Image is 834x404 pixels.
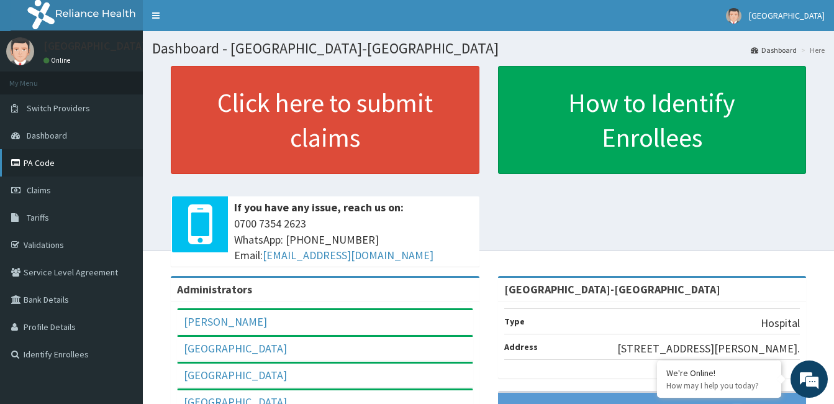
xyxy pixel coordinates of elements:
[666,380,772,391] p: How may I help you today?
[749,10,825,21] span: [GEOGRAPHIC_DATA]
[177,282,252,296] b: Administrators
[6,37,34,65] img: User Image
[184,341,287,356] a: [GEOGRAPHIC_DATA]
[184,368,287,382] a: [GEOGRAPHIC_DATA]
[234,200,404,214] b: If you have any issue, reach us on:
[43,56,73,65] a: Online
[761,315,800,331] p: Hospital
[726,8,741,24] img: User Image
[171,66,479,174] a: Click here to submit claims
[798,45,825,55] li: Here
[504,316,525,327] b: Type
[234,216,473,264] span: 0700 7354 2623 WhatsApp: [PHONE_NUMBER] Email:
[43,40,146,52] p: [GEOGRAPHIC_DATA]
[504,282,720,296] strong: [GEOGRAPHIC_DATA]-[GEOGRAPHIC_DATA]
[27,185,51,196] span: Claims
[263,248,433,262] a: [EMAIL_ADDRESS][DOMAIN_NAME]
[27,212,49,223] span: Tariffs
[504,341,538,352] b: Address
[27,103,90,114] span: Switch Providers
[498,66,807,174] a: How to Identify Enrollees
[617,341,800,357] p: [STREET_ADDRESS][PERSON_NAME].
[27,130,67,141] span: Dashboard
[152,40,825,57] h1: Dashboard - [GEOGRAPHIC_DATA]-[GEOGRAPHIC_DATA]
[751,45,797,55] a: Dashboard
[666,367,772,379] div: We're Online!
[184,314,267,329] a: [PERSON_NAME]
